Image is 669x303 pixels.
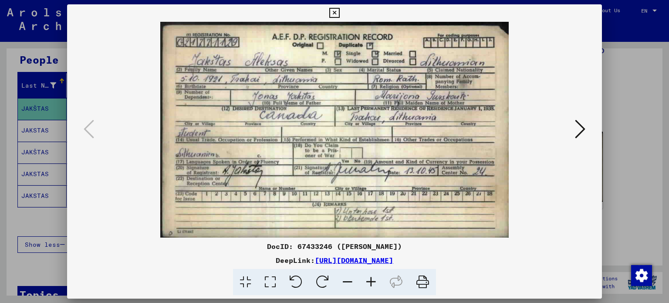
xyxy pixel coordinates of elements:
[631,265,652,286] img: Change consent
[631,265,652,286] div: Change consent
[67,241,602,252] div: DocID: 67433246 ([PERSON_NAME])
[315,256,393,265] a: [URL][DOMAIN_NAME]
[97,22,573,238] img: 001.jpg
[67,255,602,266] div: DeepLink:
